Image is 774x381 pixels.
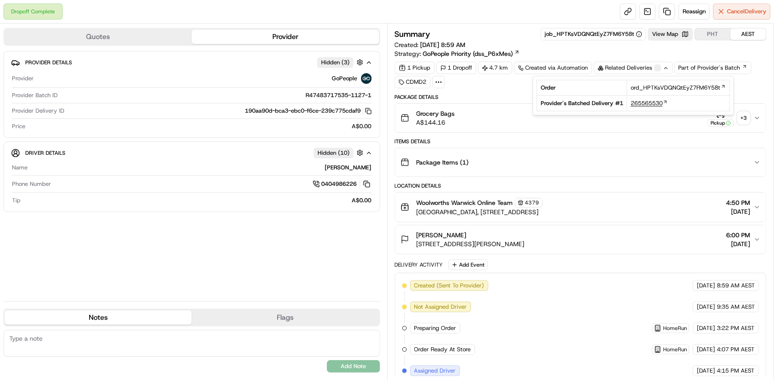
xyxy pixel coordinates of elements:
[414,367,456,375] span: Assigned Driver
[713,4,770,20] button: CancelDelivery
[717,282,755,290] span: 8:59 AM AEST
[361,73,372,84] img: gopeople_logo.png
[731,28,766,40] button: AEST
[707,110,750,127] button: Pickup+3
[352,122,372,130] span: A$0.00
[9,9,27,27] img: Nash
[395,104,766,132] button: Grocery BagsA$144.16Pickup+3
[416,118,455,127] span: A$144.16
[594,62,673,74] div: Related Deliveries
[395,148,766,177] button: Package Items (1)
[726,240,750,248] span: [DATE]
[395,261,443,268] div: Delivery Activity
[648,28,693,40] button: View Map
[717,346,754,354] span: 4:07 PM AEST
[395,62,435,74] div: 1 Pickup
[414,346,471,354] span: Order Ready At Store
[717,303,755,311] span: 9:35 AM AEST
[30,85,145,94] div: Start new chat
[322,180,357,188] span: 0404986226
[88,150,107,157] span: Pylon
[192,310,379,325] button: Flags
[697,346,715,354] span: [DATE]
[478,62,512,74] div: 4.7 km
[436,62,476,74] div: 1 Dropoff
[9,130,16,137] div: 📗
[11,145,373,160] button: Driver DetailsHidden (10)
[697,303,715,311] span: [DATE]
[707,119,734,127] div: Pickup
[395,192,766,222] button: Woolworths Warwick Online Team4379[GEOGRAPHIC_DATA], [STREET_ADDRESS]4:50 PM[DATE]
[63,150,107,157] a: Powered byPylon
[414,324,456,332] span: Preparing Order
[631,99,663,107] span: 265565530
[5,125,71,141] a: 📗Knowledge Base
[697,282,715,290] span: [DATE]
[151,87,161,98] button: Start new chat
[717,367,754,375] span: 4:15 PM AEST
[395,94,767,101] div: Package Details
[416,231,467,240] span: [PERSON_NAME]
[514,62,592,74] a: Created via Automation
[4,310,192,325] button: Notes
[631,84,726,92] a: ord_HPTKsVDQNQtEyZ7FM6Y58t
[84,129,142,137] span: API Documentation
[332,75,358,82] span: GoPeople
[395,182,767,189] div: Location Details
[192,30,379,44] button: Provider
[726,231,750,240] span: 6:00 PM
[414,303,467,311] span: Not Assigned Driver
[717,324,754,332] span: 3:22 PM AEST
[395,138,767,145] div: Items Details
[395,49,520,58] div: Strategy:
[75,130,82,137] div: 💻
[24,196,372,204] div: A$0.00
[9,85,25,101] img: 1736555255976-a54dd68f-1ca7-489b-9aae-adbdc363a1c4
[537,95,627,111] td: Provider's Batched Delivery # 1
[25,149,65,157] span: Driver Details
[23,57,146,67] input: Clear
[321,59,350,67] span: Hidden ( 3 )
[245,107,372,115] button: 190aa90d-bca3-ebc0-f6ce-239c775cdaf9
[416,109,455,118] span: Grocery Bags
[679,4,710,20] button: Reassign
[31,164,372,172] div: [PERSON_NAME]
[18,129,68,137] span: Knowledge Base
[416,158,469,167] span: Package Items ( 1 )
[314,147,365,158] button: Hidden (10)
[707,110,734,127] button: Pickup
[416,208,542,216] span: [GEOGRAPHIC_DATA], [STREET_ADDRESS]
[695,28,731,40] button: PHT
[395,30,431,38] h3: Summary
[395,76,431,88] div: CDMD2
[12,91,58,99] span: Provider Batch ID
[423,49,513,58] span: GoPeople Priority (dss_P6xMes)
[726,207,750,216] span: [DATE]
[12,107,64,115] span: Provider Delivery ID
[631,99,668,107] a: 265565530
[416,198,513,207] span: Woolworths Warwick Online Team
[726,198,750,207] span: 4:50 PM
[631,84,721,92] span: ord_HPTKsVDQNQtEyZ7FM6Y58t
[12,75,34,82] span: Provider
[537,80,627,95] td: Order
[683,8,706,16] span: Reassign
[12,164,28,172] span: Name
[12,180,51,188] span: Phone Number
[9,35,161,50] p: Welcome 👋
[663,325,687,332] span: HomeRun
[545,30,642,38] button: job_HPTKsVDQNQtEyZ7FM6Y58t
[675,62,751,74] a: Part of Provider's Batch
[525,199,539,206] span: 4379
[313,179,372,189] a: 0404986226
[416,240,525,248] span: [STREET_ADDRESS][PERSON_NAME]
[420,41,466,49] span: [DATE] 8:59 AM
[727,8,766,16] span: Cancel Delivery
[25,59,72,66] span: Provider Details
[697,367,715,375] span: [DATE]
[12,122,25,130] span: Price
[395,225,766,254] button: [PERSON_NAME][STREET_ADDRESS][PERSON_NAME]6:00 PM[DATE]
[318,149,350,157] span: Hidden ( 10 )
